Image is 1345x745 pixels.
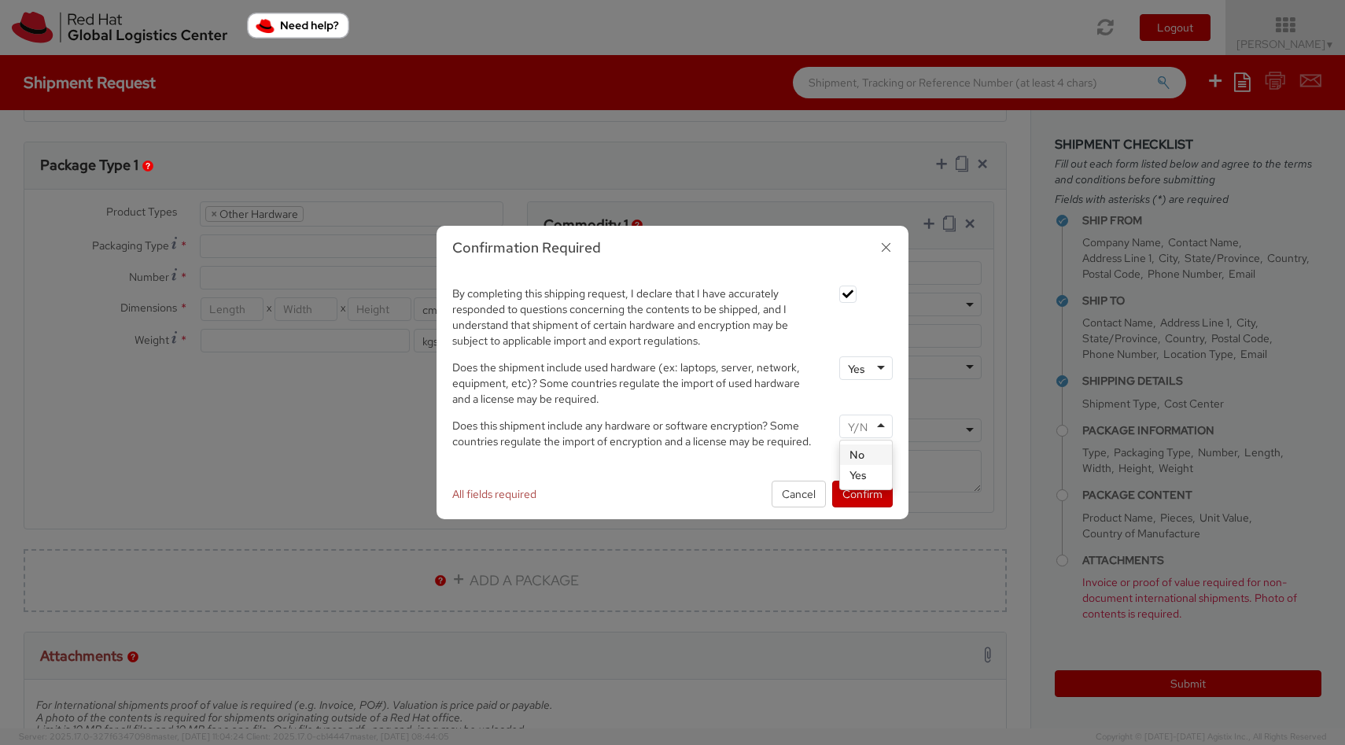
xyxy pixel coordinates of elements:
[452,360,800,406] span: Does the shipment include used hardware (ex: laptops, server, network, equipment, etc)? Some coun...
[840,465,892,485] div: Yes
[772,481,826,507] button: Cancel
[840,444,892,465] div: No
[452,487,536,501] span: All fields required
[848,361,865,377] div: Yes
[452,419,812,448] span: Does this shipment include any hardware or software encryption? Some countries regulate the impor...
[452,286,788,348] span: By completing this shipping request, I declare that I have accurately responded to questions conc...
[247,13,349,39] button: Need help?
[848,419,871,435] input: Y/N
[452,238,893,258] h3: Confirmation Required
[832,481,893,507] button: Confirm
